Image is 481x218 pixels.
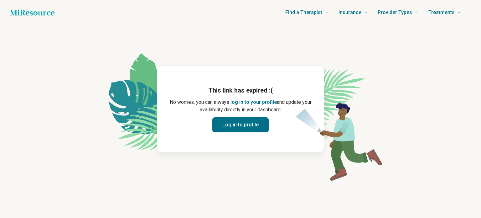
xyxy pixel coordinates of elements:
[167,98,314,114] p: No worries, you can always and update your availability directly in your dashboard.
[10,6,54,19] a: Home page
[230,98,277,106] button: log in to your profile
[167,86,314,95] h1: This link has expired :(
[339,8,361,17] span: Insurance
[428,8,455,17] span: Treatments
[212,117,269,132] button: Log in to profile
[285,8,322,17] span: Find a Therapist
[378,8,412,17] span: Provider Types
